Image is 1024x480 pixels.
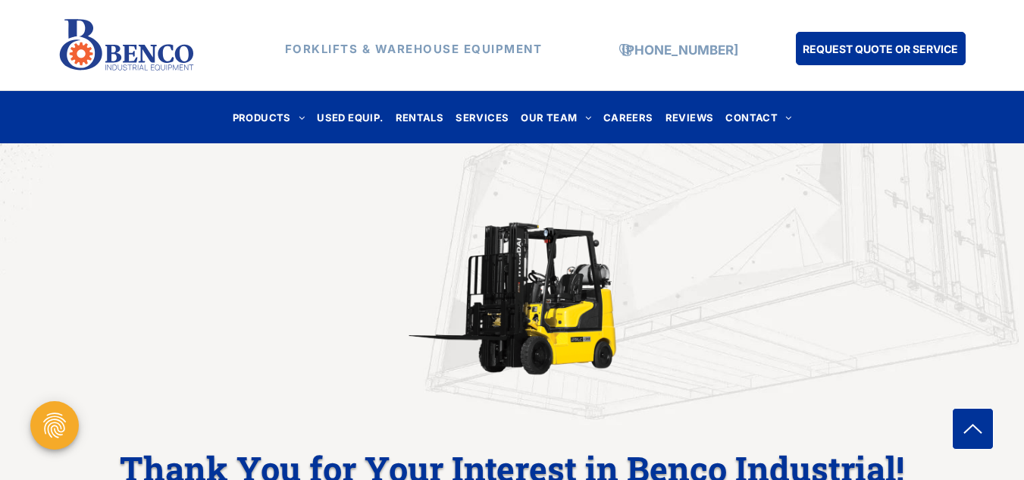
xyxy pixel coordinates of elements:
a: PRODUCTS [227,107,312,127]
a: REQUEST QUOTE OR SERVICE [796,32,966,65]
a: USED EQUIP. [311,107,389,127]
a: RENTALS [390,107,450,127]
span: REQUEST QUOTE OR SERVICE [803,35,958,63]
a: CAREERS [597,107,659,127]
strong: FORKLIFTS & WAREHOUSE EQUIPMENT [285,42,543,56]
a: OUR TEAM [515,107,597,127]
a: [PHONE_NUMBER] [622,42,738,58]
a: REVIEWS [659,107,720,127]
a: CONTACT [719,107,797,127]
a: SERVICES [449,107,515,127]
